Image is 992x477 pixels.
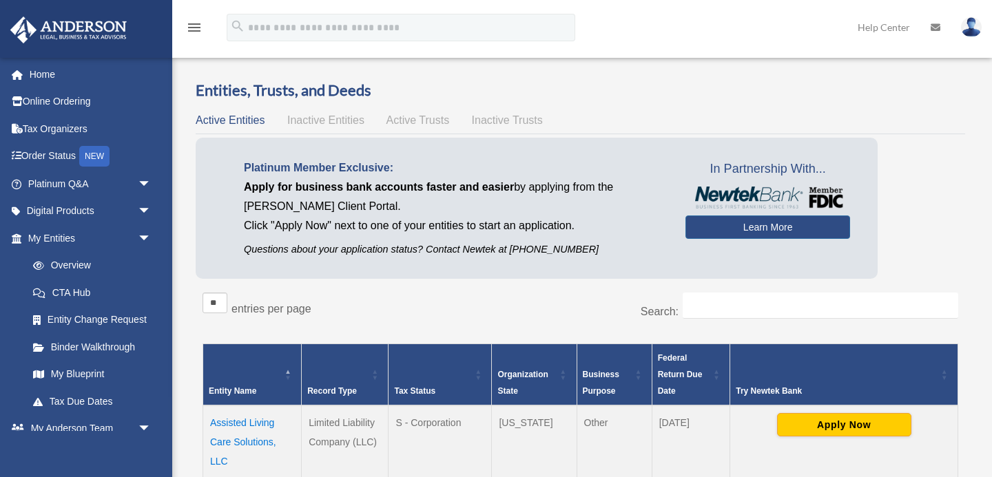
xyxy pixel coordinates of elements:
[394,386,435,396] span: Tax Status
[138,415,165,443] span: arrow_drop_down
[961,17,982,37] img: User Pic
[19,306,165,334] a: Entity Change Request
[658,353,703,396] span: Federal Return Due Date
[19,333,165,361] a: Binder Walkthrough
[10,224,165,252] a: My Entitiesarrow_drop_down
[231,303,311,315] label: entries per page
[244,241,665,258] p: Questions about your application status? Contact Newtek at [PHONE_NUMBER]
[196,114,265,126] span: Active Entities
[685,158,850,180] span: In Partnership With...
[19,252,158,279] a: Overview
[186,24,203,36] a: menu
[6,17,131,43] img: Anderson Advisors Platinum Portal
[307,386,357,396] span: Record Type
[389,343,492,405] th: Tax Status: Activate to sort
[19,361,165,388] a: My Blueprint
[583,370,619,396] span: Business Purpose
[287,114,364,126] span: Inactive Entities
[138,224,165,253] span: arrow_drop_down
[10,115,172,142] a: Tax Organizers
[209,386,256,396] span: Entity Name
[244,216,665,235] p: Click "Apply Now" next to one of your entities to start an application.
[203,343,302,405] th: Entity Name: Activate to invert sorting
[10,61,172,88] a: Home
[19,279,165,306] a: CTA Hub
[19,388,165,415] a: Tax Due Dates
[244,158,665,178] p: Platinum Member Exclusive:
[10,198,172,225] a: Digital Productsarrow_drop_down
[730,343,958,405] th: Try Newtek Bank : Activate to sort
[186,19,203,36] i: menu
[230,19,245,34] i: search
[386,114,450,126] span: Active Trusts
[497,370,548,396] span: Organization State
[138,198,165,226] span: arrow_drop_down
[10,142,172,171] a: Order StatusNEW
[244,178,665,216] p: by applying from the [PERSON_NAME] Client Portal.
[685,215,850,239] a: Learn More
[10,170,172,198] a: Platinum Q&Aarrow_drop_down
[244,181,514,193] span: Apply for business bank accounts faster and easier
[196,80,965,101] h3: Entities, Trusts, and Deeds
[302,343,389,405] th: Record Type: Activate to sort
[652,343,730,405] th: Federal Return Due Date: Activate to sort
[577,343,652,405] th: Business Purpose: Activate to sort
[472,114,543,126] span: Inactive Trusts
[641,306,679,317] label: Search:
[492,343,577,405] th: Organization State: Activate to sort
[777,413,911,436] button: Apply Now
[10,415,172,443] a: My Anderson Teamarrow_drop_down
[138,170,165,198] span: arrow_drop_down
[79,146,110,167] div: NEW
[692,187,843,209] img: NewtekBankLogoSM.png
[10,88,172,116] a: Online Ordering
[736,383,937,399] div: Try Newtek Bank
